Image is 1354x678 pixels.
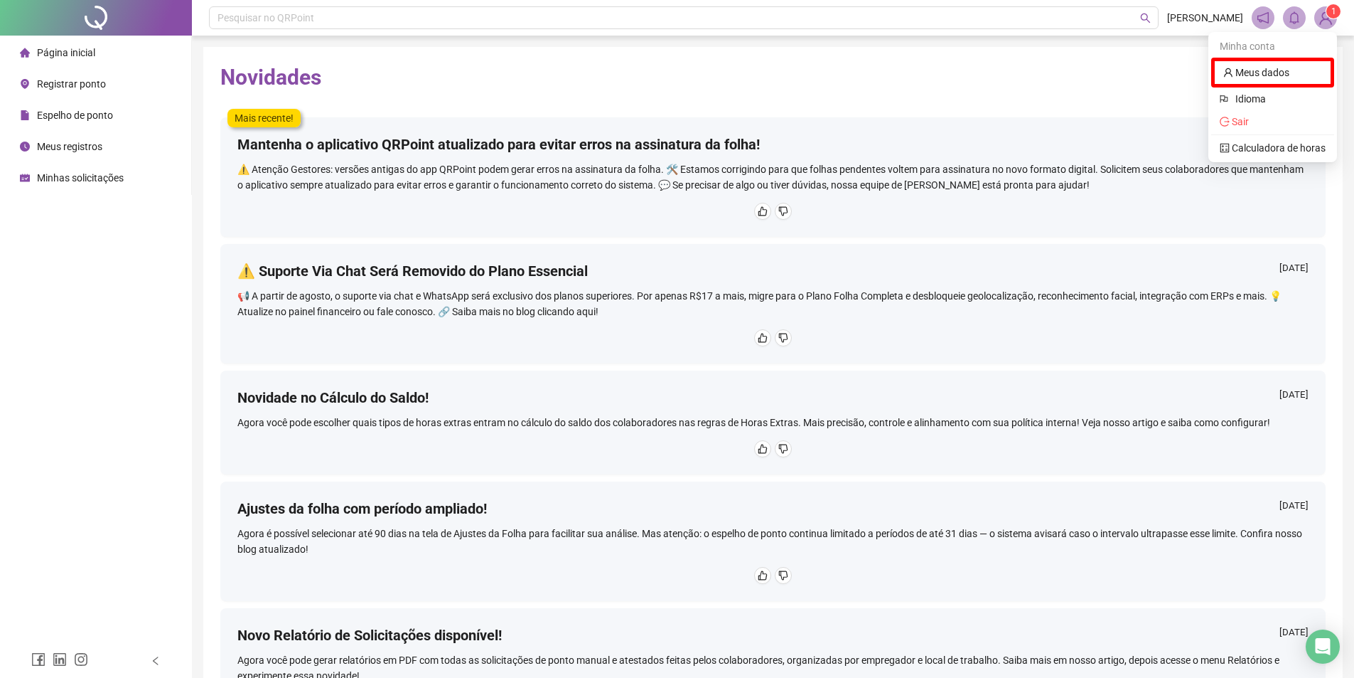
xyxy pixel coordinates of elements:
img: 92107 [1315,7,1336,28]
span: Minhas solicitações [37,172,124,184]
span: notification [1257,11,1269,24]
span: Meus registros [37,141,102,152]
h4: Mantenha o aplicativo QRPoint atualizado para evitar erros na assinatura da folha! [237,134,760,154]
span: Idioma [1235,91,1317,107]
div: [DATE] [1279,499,1309,517]
div: Agora você pode escolher quais tipos de horas extras entram no cálculo do saldo dos colaboradores... [237,415,1309,430]
a: calculator Calculadora de horas [1220,142,1326,154]
span: dislike [778,206,788,216]
span: dislike [778,333,788,343]
h4: Novidade no Cálculo do Saldo! [237,388,429,408]
span: Sair [1232,116,1249,127]
span: like [758,444,768,454]
div: Minha conta [1211,35,1334,58]
h4: Novo Relatório de Solicitações disponível! [237,625,502,645]
span: Página inicial [37,47,95,58]
div: 📢 A partir de agosto, o suporte via chat e WhatsApp será exclusivo dos planos superiores. Por ape... [237,288,1309,319]
span: home [20,48,30,58]
h2: Novidades [220,64,1326,91]
span: linkedin [53,652,67,667]
span: flag [1220,91,1230,107]
span: logout [1220,117,1230,127]
h4: Ajustes da folha com período ampliado! [237,499,487,519]
h4: ⚠️ Suporte Via Chat Será Removido do Plano Essencial [237,261,588,281]
span: like [758,206,768,216]
span: search [1140,13,1151,23]
span: [PERSON_NAME] [1167,10,1243,26]
span: left [151,656,161,666]
span: clock-circle [20,142,30,152]
div: [DATE] [1279,261,1309,279]
span: schedule [20,173,30,183]
span: environment [20,79,30,89]
span: dislike [778,444,788,454]
span: file [20,110,30,120]
div: [DATE] [1279,388,1309,406]
a: user Meus dados [1223,67,1289,78]
div: ⚠️ Atenção Gestores: versões antigas do app QRPoint podem gerar erros na assinatura da folha. 🛠️ ... [237,161,1309,193]
span: like [758,571,768,581]
div: Agora é possível selecionar até 90 dias na tela de Ajustes da Folha para facilitar sua análise. M... [237,526,1309,557]
span: bell [1288,11,1301,24]
label: Mais recente! [227,109,301,127]
span: facebook [31,652,45,667]
div: Open Intercom Messenger [1306,630,1340,664]
span: Registrar ponto [37,78,106,90]
sup: Atualize o seu contato no menu Meus Dados [1326,4,1340,18]
span: like [758,333,768,343]
div: [DATE] [1279,625,1309,643]
span: instagram [74,652,88,667]
span: Espelho de ponto [37,110,113,121]
span: 1 [1331,6,1336,16]
span: dislike [778,571,788,581]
